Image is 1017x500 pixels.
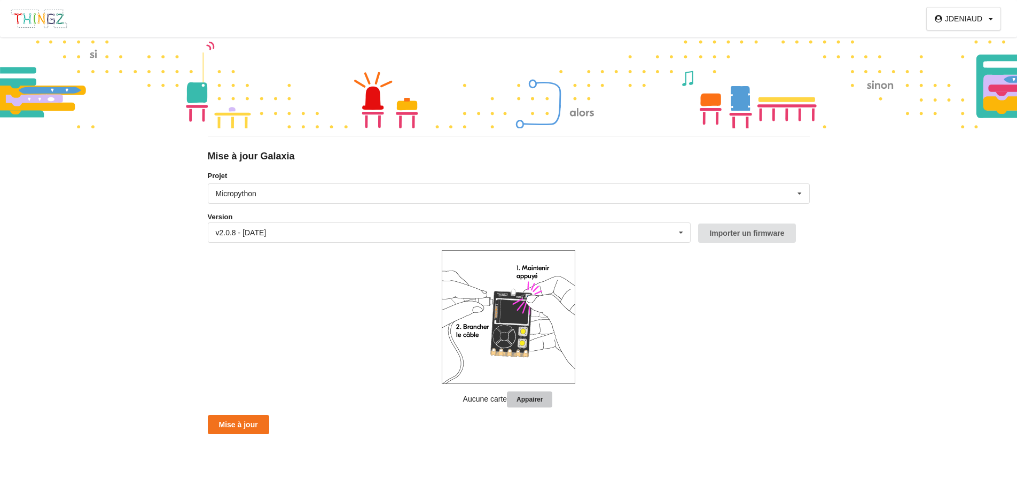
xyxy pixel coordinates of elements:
label: Projet [208,171,810,181]
button: Importer un firmware [698,224,795,243]
label: Version [208,212,233,222]
img: thingz_logo.png [10,9,68,29]
div: Micropython [216,190,256,197]
button: Appairer [507,391,552,408]
div: v2.0.8 - [DATE] [216,229,267,236]
div: Mise à jour Galaxia [208,150,810,163]
button: Mise à jour [208,415,269,434]
img: galaxia_plug.png [442,250,575,384]
p: Aucune carte [208,391,810,408]
div: JDENIAUD [945,15,982,22]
